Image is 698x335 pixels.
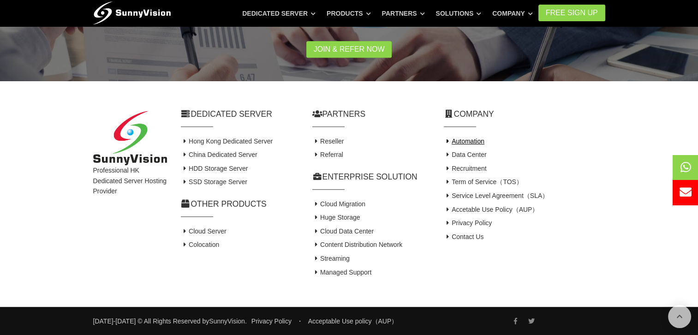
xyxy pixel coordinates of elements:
[312,171,430,183] h2: Enterprise Solution
[306,41,392,58] a: Join & Refer Now
[444,151,487,158] a: Data Center
[436,5,481,22] a: Solutions
[327,5,371,22] a: Products
[312,214,360,221] a: Huge Storage
[308,317,398,325] a: Acceptable Use policy（AUP）
[444,233,484,240] a: Contact Us
[181,227,227,235] a: Cloud Server
[444,192,549,199] a: Service Level Agreement（SLA）
[181,138,273,145] a: Hong Kong Dedicated Server
[444,108,605,120] h2: Company
[538,5,605,21] a: FREE Sign Up
[312,255,350,262] a: Streaming
[297,317,303,325] span: ・
[444,138,484,145] a: Automation
[444,206,539,213] a: Accetable Use Policy（AUP）
[444,178,523,185] a: Term of Service（TOS）
[181,151,257,158] a: China Dedicated Server
[312,200,366,208] a: Cloud Migration
[181,108,298,120] h2: Dedicated Server
[181,165,248,172] a: HDD Storage Server
[312,269,372,276] a: Managed Support
[492,5,533,22] a: Company
[93,316,247,326] small: [DATE]-[DATE] © All Rights Reserved by .
[312,151,343,158] a: Referral
[93,111,167,166] img: SunnyVision Limited
[382,5,425,22] a: Partners
[312,108,430,120] h2: Partners
[181,241,220,248] a: Colocation
[181,198,298,210] h2: Other Products
[251,317,292,325] a: Privacy Policy
[242,5,316,22] a: Dedicated Server
[86,111,174,279] div: Professional HK Dedicated Server Hosting Provider
[181,178,247,185] a: SSD Storage Server
[444,165,487,172] a: Recruitment
[312,227,374,235] a: Cloud Data Center
[444,219,492,227] a: Privacy Policy
[312,241,403,248] a: Content Distribution Network
[209,317,245,325] a: SunnyVision
[312,138,344,145] a: Reseller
